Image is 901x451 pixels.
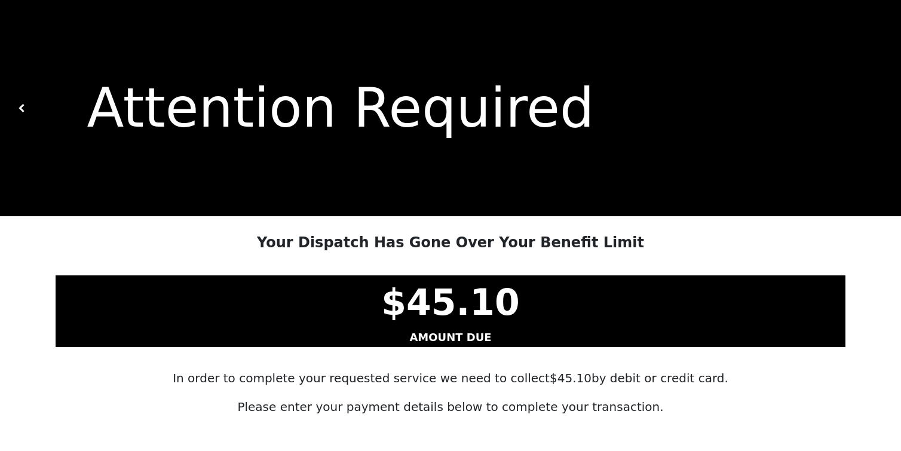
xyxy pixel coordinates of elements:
h5: In order to complete your requested service we need to collect by debit or credit card. Please en... [12,371,889,414]
div: Attention Required [26,68,883,149]
strong: AMOUNT DUE [409,331,491,343]
img: white carat left [18,104,26,112]
span: $ 45.10 [550,371,592,385]
strong: Your Dispatch Has Gone Over Your Benefit Limit [257,234,644,251]
strong: $ 45.10 [381,281,520,323]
